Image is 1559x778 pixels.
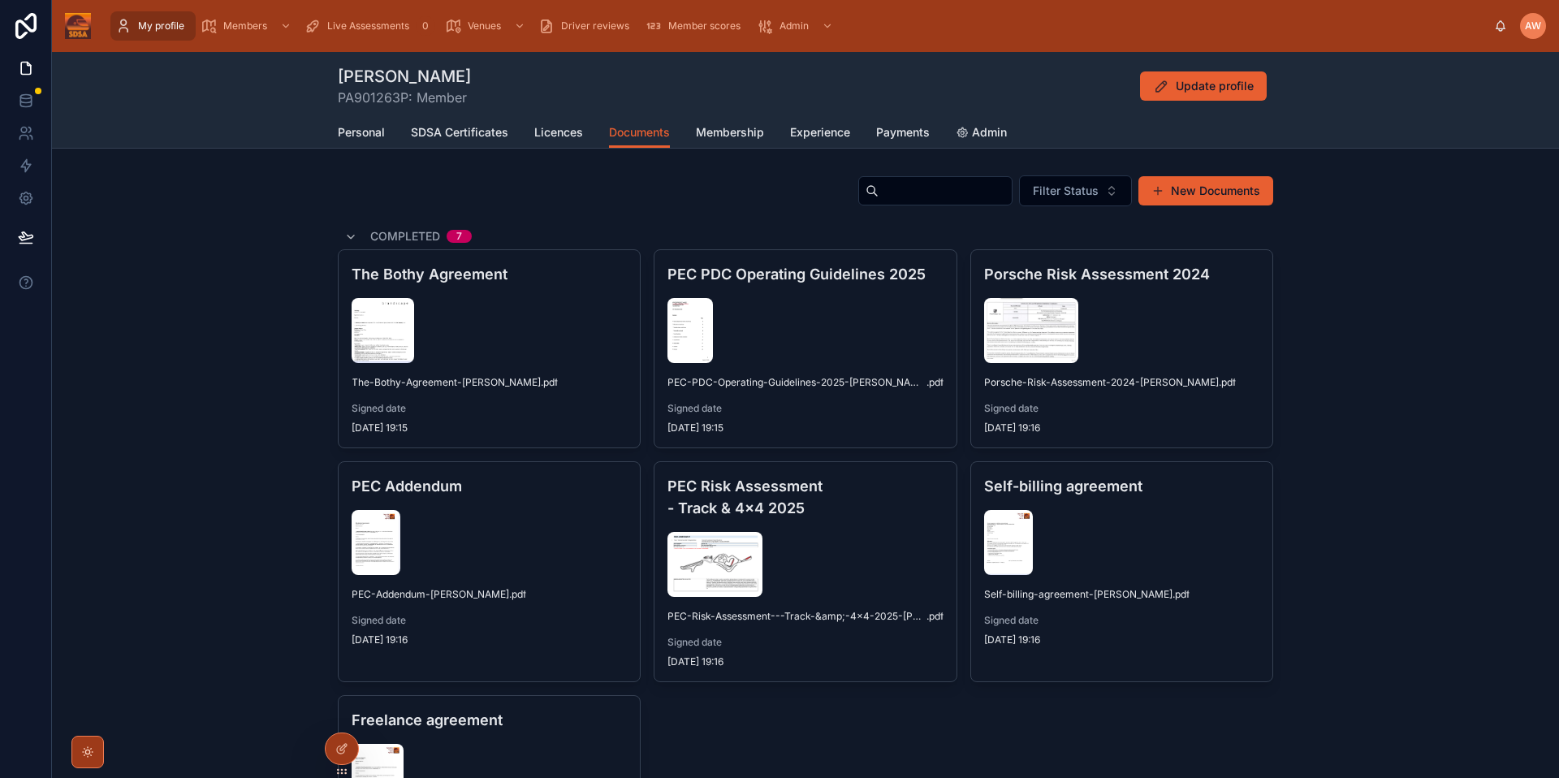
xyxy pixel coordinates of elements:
h4: Porsche Risk Assessment 2024 [984,263,1259,285]
span: Experience [790,124,850,140]
span: PA901263P: Member [338,88,471,107]
a: Membership [696,118,764,150]
button: Select Button [1019,175,1132,206]
img: Screenshot-2025-06-26-at-09.51.14.png [352,298,414,363]
span: The-Bothy-Agreement-[PERSON_NAME] [352,376,541,389]
a: Venues [440,11,533,41]
a: Documents [609,118,670,149]
span: Signed date [667,402,943,415]
span: Member scores [668,19,741,32]
div: 0 [416,16,435,36]
span: Personal [338,124,385,140]
span: Members [223,19,267,32]
span: Signed date [352,614,627,627]
img: Self-bill.jpg [984,510,1033,575]
a: Experience [790,118,850,150]
h4: PEC Risk Assessment - Track & 4x4 2025 [667,475,943,519]
span: .pdf [1172,588,1190,601]
h4: PEC PDC Operating Guidelines 2025 [667,263,943,285]
a: Admin [956,118,1007,150]
span: PEC-PDC-Operating-Guidelines-2025-[PERSON_NAME] [667,376,926,389]
span: PEC-Addendum-[PERSON_NAME] [352,588,509,601]
h4: Self-billing agreement [984,475,1259,497]
span: [DATE] 19:16 [667,655,943,668]
span: .pdf [509,588,526,601]
span: [DATE] 19:16 [984,421,1259,434]
span: Filter Status [1033,183,1099,199]
span: [DATE] 19:16 [352,633,627,646]
a: Live Assessments0 [300,11,440,41]
span: Signed date [984,614,1259,627]
span: .pdf [926,376,944,389]
span: Update profile [1176,78,1254,94]
img: PEC-Addendum.jpg [352,510,400,575]
span: My profile [138,19,184,32]
button: Update profile [1140,71,1267,101]
a: Driver reviews [533,11,641,41]
img: App logo [65,13,91,39]
span: Signed date [984,402,1259,415]
a: Licences [534,118,583,150]
h1: [PERSON_NAME] [338,65,471,88]
span: Payments [876,124,930,140]
img: Screenshot-2025-06-26-at-09.52.49.png [667,298,713,363]
a: SDSA Certificates [411,118,508,150]
span: Documents [609,124,670,140]
a: Admin [752,11,841,41]
span: .pdf [541,376,558,389]
span: Admin [779,19,809,32]
span: Venues [468,19,501,32]
h4: The Bothy Agreement [352,263,627,285]
span: SDSA Certificates [411,124,508,140]
h4: Freelance agreement [352,709,627,731]
a: Payments [876,118,930,150]
span: .pdf [1219,376,1236,389]
span: [DATE] 19:15 [352,421,627,434]
span: .pdf [926,610,944,623]
button: New Documents [1138,176,1273,205]
div: scrollable content [104,8,1494,44]
a: Members [196,11,300,41]
span: PEC-Risk-Assessment---Track-&amp;-4x4-2025-[PERSON_NAME] [667,610,926,623]
img: Screenshot-2025-06-26-at-09.58.20.png [667,532,762,597]
span: Porsche-Risk-Assessment-2024-[PERSON_NAME] [984,376,1219,389]
span: AW [1525,19,1541,32]
span: [DATE] 19:16 [984,633,1259,646]
span: [DATE] 19:15 [667,421,943,434]
span: Membership [696,124,764,140]
span: Signed date [667,636,943,649]
span: Self-billing-agreement-[PERSON_NAME] [984,588,1172,601]
span: Driver reviews [561,19,629,32]
img: Screenshot-2025-06-26-at-09.53.59.png [984,298,1078,363]
span: Live Assessments [327,19,409,32]
span: Completed [370,228,440,244]
a: Personal [338,118,385,150]
a: Member scores [641,11,752,41]
div: 7 [456,230,462,243]
span: Licences [534,124,583,140]
span: Admin [972,124,1007,140]
h4: PEC Addendum [352,475,627,497]
a: My profile [110,11,196,41]
span: Signed date [352,402,627,415]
